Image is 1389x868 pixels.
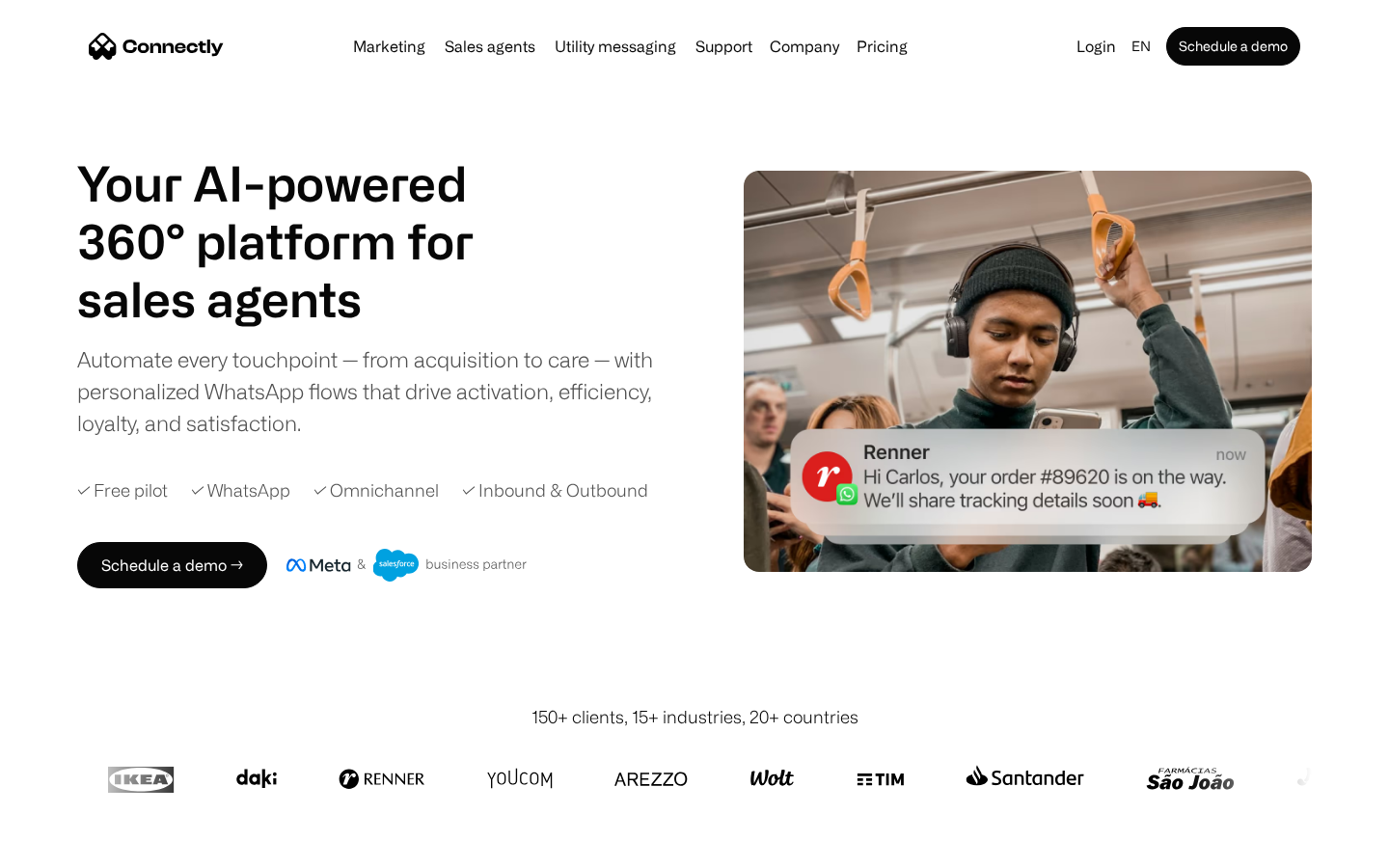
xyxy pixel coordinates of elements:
[345,39,433,54] a: Marketing
[770,33,839,60] div: Company
[77,343,685,439] div: Automate every touchpoint — from acquisition to care — with personalized WhatsApp flows that driv...
[77,542,267,588] a: Schedule a demo →
[1069,33,1124,60] a: Login
[1166,27,1300,66] a: Schedule a demo
[462,477,648,503] div: ✓ Inbound & Outbound
[39,834,116,861] ul: Language list
[688,39,760,54] a: Support
[531,704,858,730] div: 150+ clients, 15+ industries, 20+ countries
[191,477,290,503] div: ✓ WhatsApp
[547,39,684,54] a: Utility messaging
[437,39,543,54] a: Sales agents
[313,477,439,503] div: ✓ Omnichannel
[1131,33,1151,60] div: en
[19,832,116,861] aside: Language selected: English
[77,154,521,270] h1: Your AI-powered 360° platform for
[77,270,521,328] h1: sales agents
[849,39,915,54] a: Pricing
[286,549,528,582] img: Meta and Salesforce business partner badge.
[77,477,168,503] div: ✓ Free pilot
